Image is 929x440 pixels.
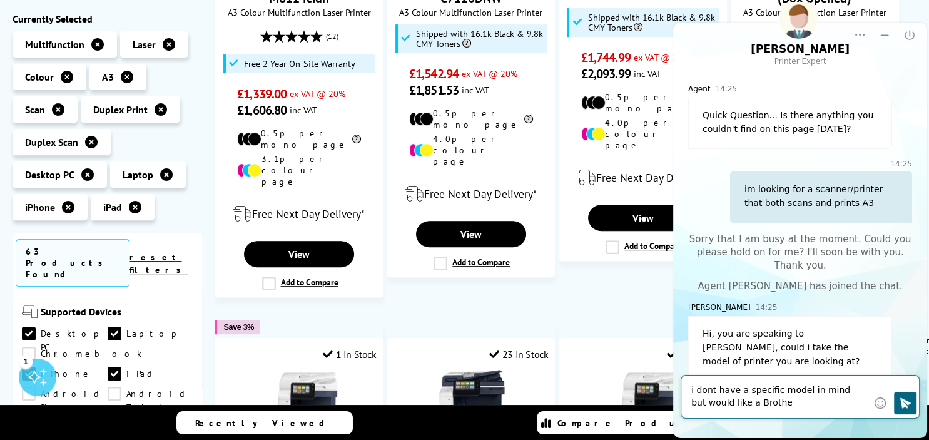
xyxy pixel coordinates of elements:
[323,348,377,361] div: 1 In Stock
[409,82,459,98] span: £1,851.53
[462,84,489,96] span: inc VAT
[416,29,544,49] span: Shipped with 16.1k Black & 9.8k CMY Toners
[416,221,526,247] a: View
[581,66,631,82] span: £2,093.99
[25,136,78,148] span: Duplex Scan
[588,205,698,231] a: View
[25,201,55,213] span: iPhone
[221,197,376,232] div: modal_delivery
[176,411,353,434] a: Recently Viewed
[581,91,705,114] li: 0.5p per mono page
[22,387,108,401] a: Android Phone
[244,59,355,69] span: Free 2 Year On-Site Warranty
[22,306,38,319] img: Supported Devices
[237,153,361,187] li: 3.1p per colour page
[244,241,354,267] a: View
[409,66,459,82] span: £1,542.94
[290,104,317,116] span: inc VAT
[22,367,108,381] a: iPhone
[666,348,720,361] div: 1 In Stock
[537,411,713,434] a: Compare Products
[103,201,122,213] span: iPad
[108,327,193,341] a: Laptop
[489,348,548,361] div: 23 In Stock
[326,24,338,48] span: (12)
[237,86,287,102] span: £1,339.00
[25,71,54,83] span: Colour
[108,367,193,381] a: iPad
[221,6,376,18] span: A3 Colour Multifunction Laser Printer
[22,347,142,361] a: Chromebook
[393,6,548,18] span: A3 Colour Multifunction Laser Printer
[25,103,45,116] span: Scan
[13,13,202,25] div: Currently Selected
[557,417,709,429] span: Compare Products
[566,160,720,195] div: modal_delivery
[434,257,510,270] label: Add to Compare
[671,2,929,440] iframe: chat window
[587,13,715,33] span: Shipped with 16.1k Black & 9.8k CMY Toners
[462,68,517,79] span: ex VAT @ 20%
[16,239,129,287] span: 63 Products Found
[634,68,661,79] span: inc VAT
[93,103,148,116] span: Duplex Print
[581,117,705,151] li: 4.0p per colour page
[223,322,253,332] span: Save 3%
[581,49,631,66] span: £1,744.99
[129,252,188,275] a: reset filters
[22,327,108,341] a: Desktop PC
[237,128,361,150] li: 0.5p per mono page
[102,71,114,83] span: A3
[409,108,533,130] li: 0.5p per mono page
[634,51,689,63] span: ex VAT @ 20%
[123,168,153,181] span: Laptop
[25,168,74,181] span: Desktop PC
[108,387,193,401] a: Android Tablet
[237,102,287,118] span: £1,606.80
[606,240,682,254] label: Add to Compare
[409,133,533,167] li: 4.0p per colour page
[262,277,338,290] label: Add to Compare
[133,38,156,51] span: Laser
[25,38,84,51] span: Multifunction
[215,320,260,334] button: Save 3%
[195,417,337,429] span: Recently Viewed
[393,177,548,212] div: modal_delivery
[41,306,193,321] span: Supported Devices
[290,88,345,100] span: ex VAT @ 20%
